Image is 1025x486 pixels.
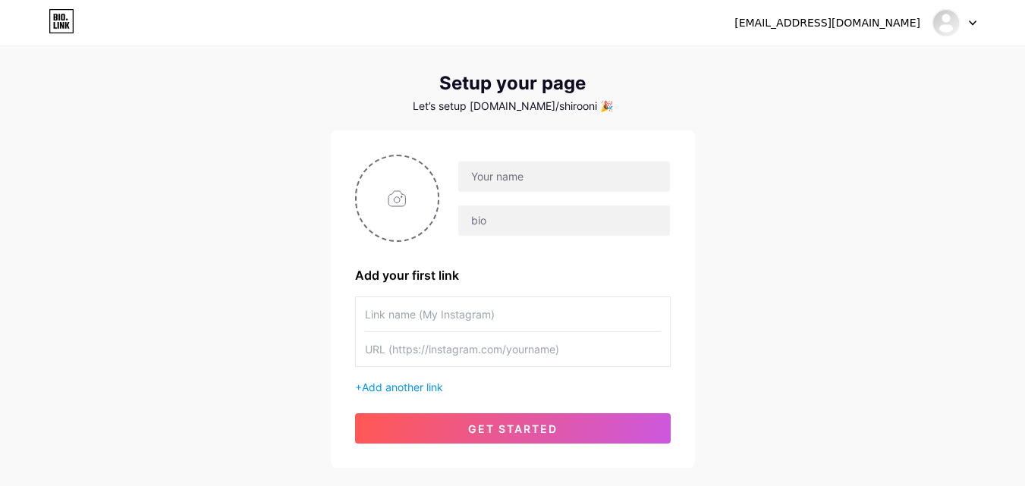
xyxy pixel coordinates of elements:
div: Let’s setup [DOMAIN_NAME]/shirooni 🎉 [331,100,695,112]
div: Add your first link [355,266,671,284]
div: + [355,379,671,395]
input: URL (https://instagram.com/yourname) [365,332,661,366]
span: Add another link [362,381,443,394]
div: [EMAIL_ADDRESS][DOMAIN_NAME] [734,15,920,31]
input: Link name (My Instagram) [365,297,661,331]
img: shirooni [932,8,961,37]
button: get started [355,413,671,444]
div: Setup your page [331,73,695,94]
input: Your name [458,161,669,192]
input: bio [458,205,669,236]
span: get started [468,422,558,435]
